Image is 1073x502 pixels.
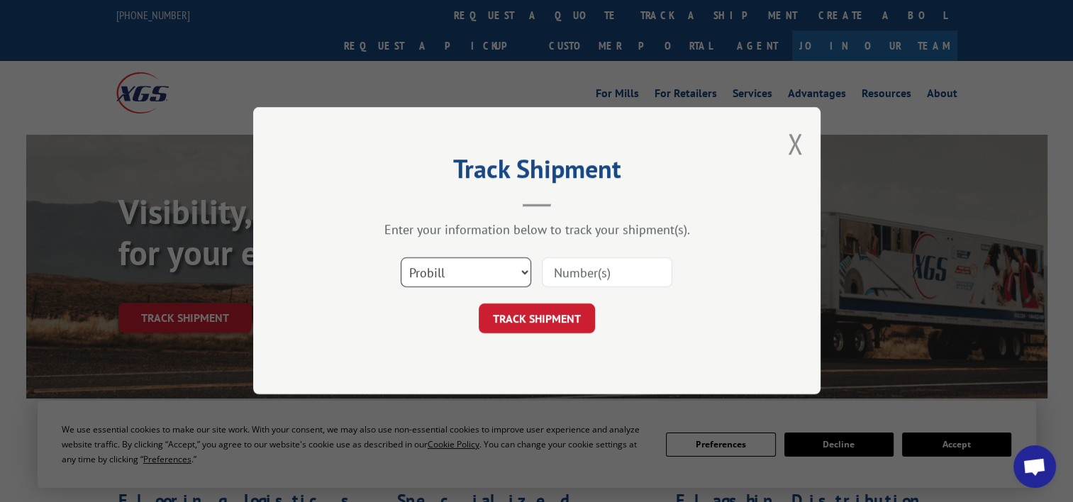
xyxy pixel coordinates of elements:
[542,258,672,288] input: Number(s)
[787,125,803,162] button: Close modal
[479,304,595,334] button: TRACK SHIPMENT
[324,222,750,238] div: Enter your information below to track your shipment(s).
[1013,445,1056,488] div: Open chat
[324,159,750,186] h2: Track Shipment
